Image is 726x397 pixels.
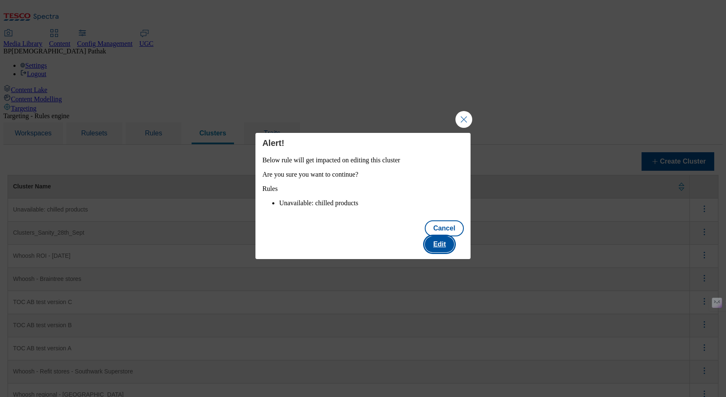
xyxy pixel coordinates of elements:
p: Below rule will get impacted on editing this cluster [262,156,463,164]
h4: Alert! [262,138,463,148]
p: Rules [262,185,463,193]
li: Unavailable: chilled products [279,199,463,207]
button: Edit [425,236,454,252]
button: Close Modal [455,111,472,128]
p: Are you sure you want to continue? [262,171,463,178]
div: Modal [255,133,470,259]
button: Cancel [425,220,463,236]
